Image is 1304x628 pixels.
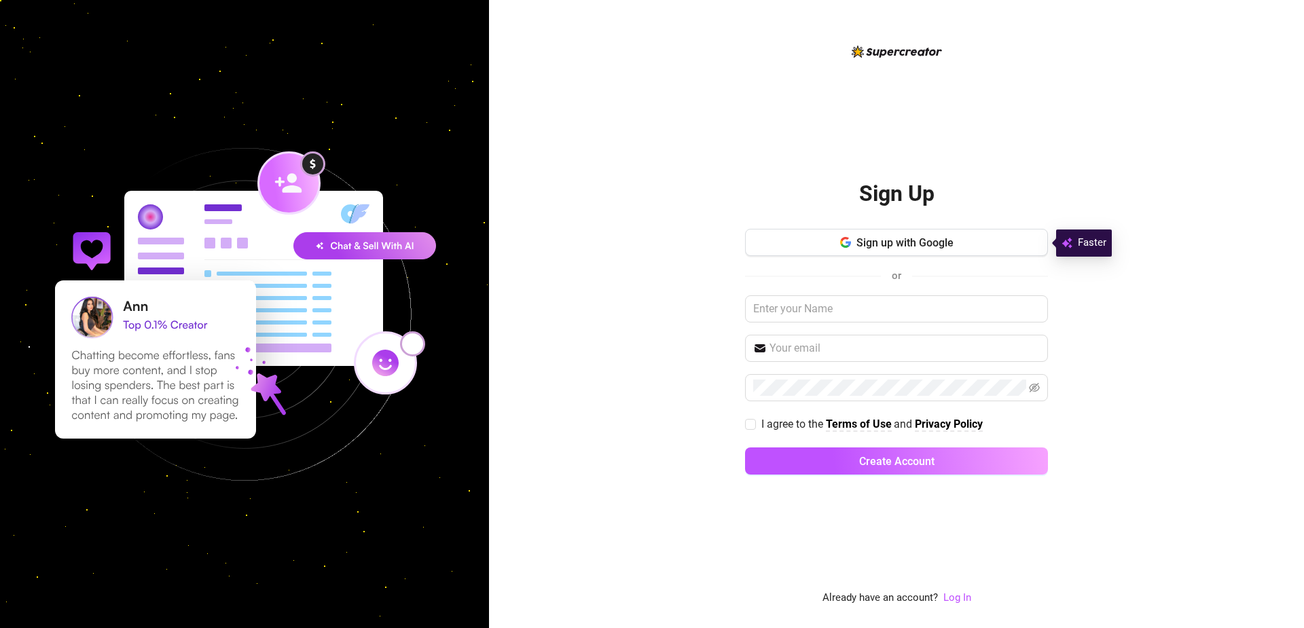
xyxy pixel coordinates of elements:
[745,229,1048,256] button: Sign up with Google
[859,180,935,208] h2: Sign Up
[761,418,826,430] span: I agree to the
[745,295,1048,322] input: Enter your Name
[769,340,1040,356] input: Your email
[826,418,892,432] a: Terms of Use
[826,418,892,430] strong: Terms of Use
[856,236,954,249] span: Sign up with Google
[745,447,1048,475] button: Create Account
[943,590,971,606] a: Log In
[943,591,971,604] a: Log In
[915,418,983,430] strong: Privacy Policy
[852,45,942,58] img: logo-BBDzfeDw.svg
[1029,382,1040,393] span: eye-invisible
[1062,235,1072,251] img: svg%3e
[915,418,983,432] a: Privacy Policy
[859,455,935,468] span: Create Account
[1078,235,1106,251] span: Faster
[892,270,901,282] span: or
[10,79,479,549] img: signup-background-D0MIrEPF.svg
[894,418,915,430] span: and
[822,590,938,606] span: Already have an account?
